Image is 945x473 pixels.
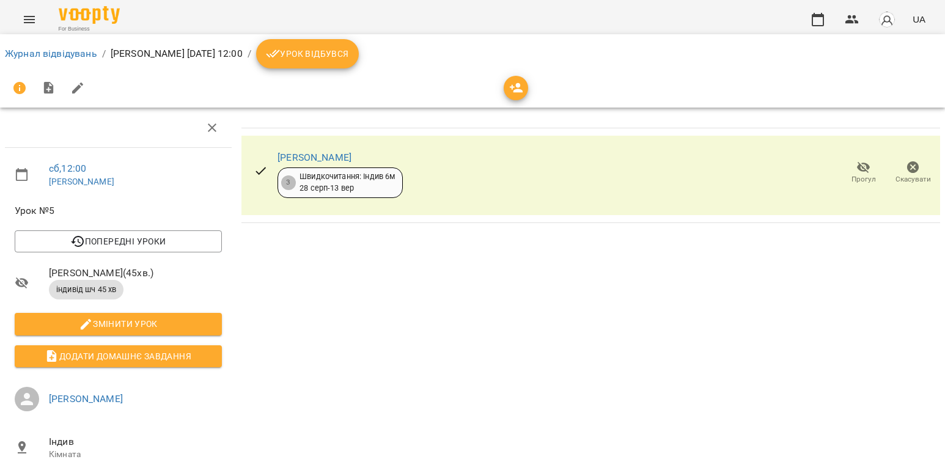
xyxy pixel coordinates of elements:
[49,177,114,186] a: [PERSON_NAME]
[49,163,86,174] a: сб , 12:00
[24,317,212,331] span: Змінити урок
[15,230,222,252] button: Попередні уроки
[888,156,938,190] button: Скасувати
[15,313,222,335] button: Змінити урок
[256,39,359,68] button: Урок відбувся
[49,284,123,295] span: індивід шч 45 хв
[266,46,349,61] span: Урок відбувся
[59,6,120,24] img: Voopty Logo
[24,234,212,249] span: Попередні уроки
[851,174,876,185] span: Прогул
[281,175,296,190] div: 3
[15,204,222,218] span: Урок №5
[908,8,930,31] button: UA
[839,156,888,190] button: Прогул
[24,349,212,364] span: Додати домашнє завдання
[49,449,222,461] p: Кімната
[15,5,44,34] button: Menu
[895,174,931,185] span: Скасувати
[49,266,222,280] span: [PERSON_NAME] ( 45 хв. )
[111,46,243,61] p: [PERSON_NAME] [DATE] 12:00
[248,46,251,61] li: /
[278,152,351,163] a: [PERSON_NAME]
[49,435,222,449] span: Індив
[59,25,120,33] span: For Business
[5,39,940,68] nav: breadcrumb
[878,11,895,28] img: avatar_s.png
[913,13,925,26] span: UA
[5,48,97,59] a: Журнал відвідувань
[15,345,222,367] button: Додати домашнє завдання
[49,393,123,405] a: [PERSON_NAME]
[300,171,395,194] div: Швидкочитання: Індив 6м 28 серп - 13 вер
[102,46,106,61] li: /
